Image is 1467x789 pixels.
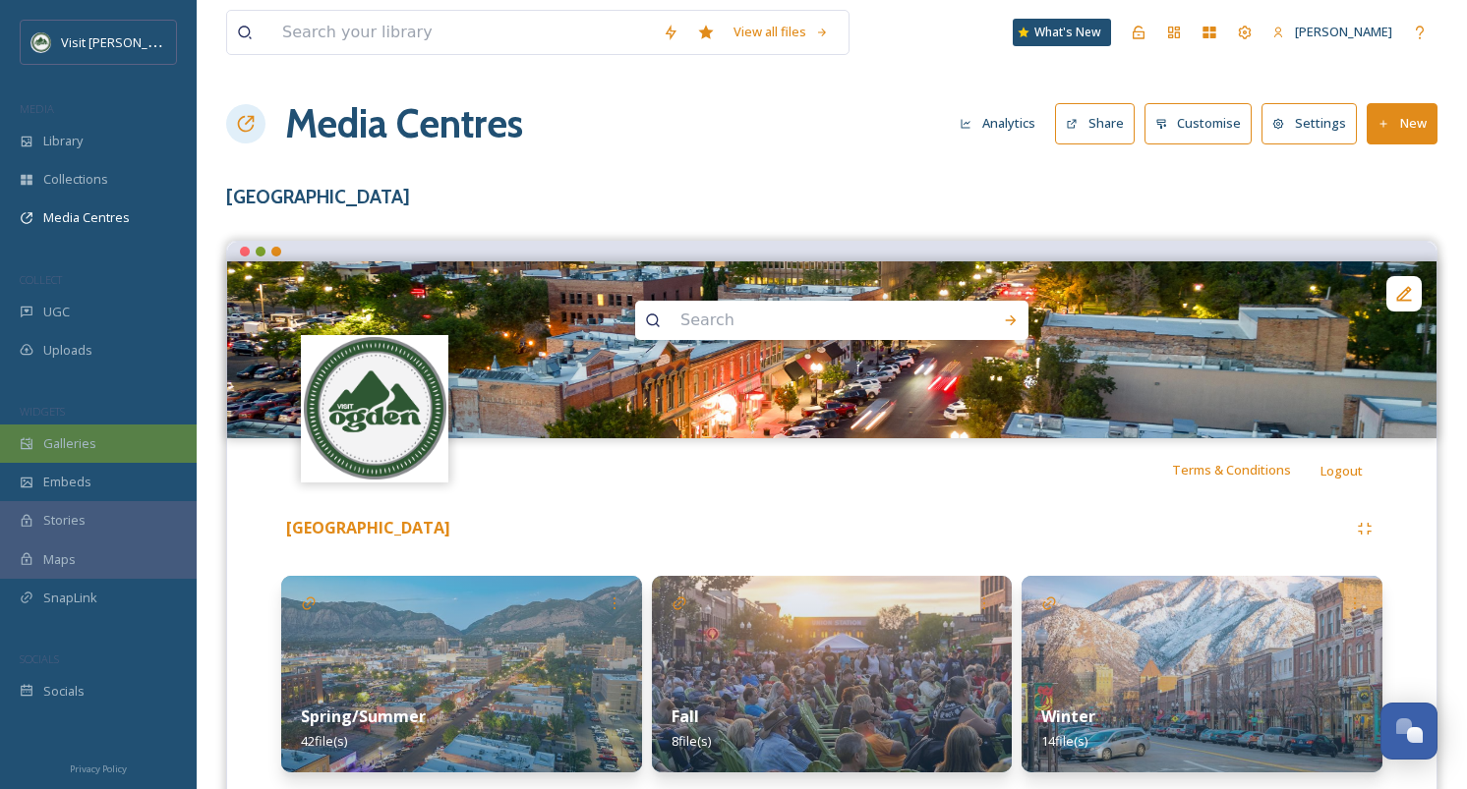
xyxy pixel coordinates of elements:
[43,511,86,530] span: Stories
[1380,703,1438,760] button: Open Chat
[672,732,711,750] span: 8 file(s)
[1041,732,1087,750] span: 14 file(s)
[226,183,1438,211] h3: [GEOGRAPHIC_DATA]
[20,272,62,287] span: COLLECT
[20,651,59,666] span: SOCIALS
[1172,458,1320,481] a: Terms & Conditions
[1320,462,1363,479] span: Logout
[1022,576,1382,772] img: ca44d156-b280-4da3-bc1d-5a29d0de3cda.jpg
[1144,103,1253,143] button: Customise
[43,341,92,360] span: Uploads
[43,473,91,491] span: Embeds
[20,404,65,419] span: WIDGETS
[1367,103,1438,143] button: New
[1262,103,1357,143] button: Settings
[70,762,127,775] span: Privacy Policy
[301,705,426,727] strong: Spring/Summer
[1055,103,1135,143] button: Share
[43,434,96,453] span: Galleries
[1172,461,1291,479] span: Terms & Conditions
[724,13,839,51] a: View all files
[70,756,127,779] a: Privacy Policy
[43,303,70,321] span: UGC
[1262,13,1402,51] a: [PERSON_NAME]
[227,261,1437,438] img: 230622-visit-ogden-25th (30).jpg
[31,32,51,52] img: Unknown.png
[61,32,186,51] span: Visit [PERSON_NAME]
[43,132,83,150] span: Library
[20,101,54,116] span: MEDIA
[43,589,97,607] span: SnapLink
[672,705,699,727] strong: Fall
[285,94,523,153] a: Media Centres
[1013,19,1111,46] a: What's New
[301,732,347,750] span: 42 file(s)
[281,576,642,772] img: 02345ff8-eeaf-4e51-b5cb-b314321d406b.jpg
[286,517,450,538] strong: [GEOGRAPHIC_DATA]
[272,11,653,54] input: Search your library
[950,104,1045,142] button: Analytics
[1295,23,1392,40] span: [PERSON_NAME]
[43,682,85,701] span: Socials
[950,104,1055,142] a: Analytics
[304,337,446,479] img: Unknown.png
[43,170,108,189] span: Collections
[1041,705,1095,727] strong: Winter
[652,576,1013,772] img: a4b76f40-f12f-45d9-986d-7d7f32d37087.jpg
[1262,103,1367,143] a: Settings
[1144,103,1262,143] a: Customise
[43,208,130,227] span: Media Centres
[43,550,76,569] span: Maps
[671,299,940,342] input: Search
